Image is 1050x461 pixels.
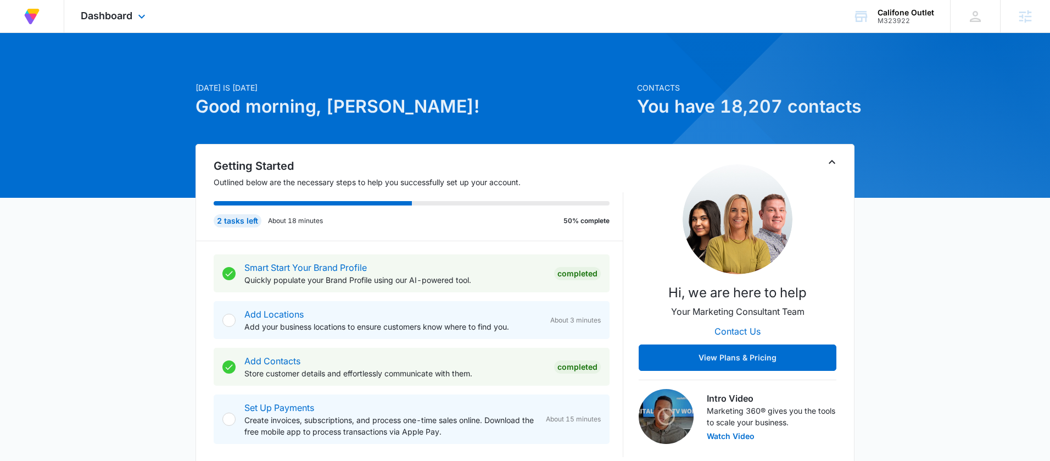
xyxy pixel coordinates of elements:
div: Completed [554,267,601,280]
h2: Getting Started [214,158,623,174]
p: Quickly populate your Brand Profile using our AI-powered tool. [244,274,545,286]
div: account name [878,8,934,17]
p: Add your business locations to ensure customers know where to find you. [244,321,541,332]
span: About 3 minutes [550,315,601,325]
p: Hi, we are here to help [668,283,807,303]
p: Your Marketing Consultant Team [671,305,805,318]
a: Smart Start Your Brand Profile [244,262,367,273]
h3: Intro Video [707,392,836,405]
span: Dashboard [81,10,132,21]
span: About 15 minutes [546,414,601,424]
a: Add Locations [244,309,304,320]
p: [DATE] is [DATE] [196,82,630,93]
h1: Good morning, [PERSON_NAME]! [196,93,630,120]
p: About 18 minutes [268,216,323,226]
div: account id [878,17,934,25]
button: Watch Video [707,432,755,440]
a: Add Contacts [244,356,300,366]
a: Set Up Payments [244,402,314,413]
img: Volusion [22,7,42,26]
div: 2 tasks left [214,214,261,227]
p: Contacts [637,82,854,93]
p: Store customer details and effortlessly communicate with them. [244,368,545,379]
img: Intro Video [639,389,694,444]
p: Create invoices, subscriptions, and process one-time sales online. Download the free mobile app t... [244,414,537,437]
div: Completed [554,360,601,374]
p: Marketing 360® gives you the tools to scale your business. [707,405,836,428]
p: Outlined below are the necessary steps to help you successfully set up your account. [214,176,623,188]
p: 50% complete [563,216,610,226]
button: View Plans & Pricing [639,345,836,371]
button: Toggle Collapse [825,155,839,169]
h1: You have 18,207 contacts [637,93,854,120]
button: Contact Us [703,318,772,345]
